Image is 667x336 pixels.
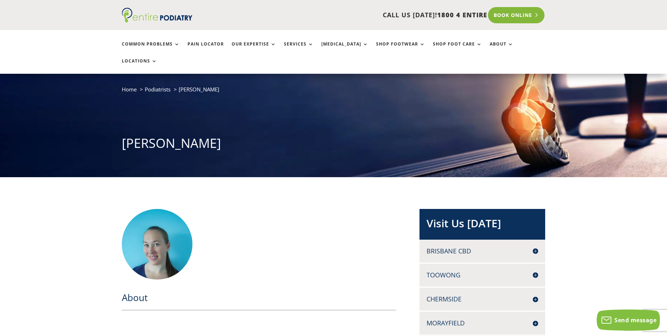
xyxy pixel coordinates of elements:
h1: [PERSON_NAME] [122,134,546,156]
a: Locations [122,59,157,74]
h2: Visit Us [DATE] [427,216,538,234]
h2: About [122,291,397,307]
a: Podiatrists [145,86,171,93]
img: Melissa Entire Podiatry Profile (2) [122,209,192,280]
span: [PERSON_NAME] [179,86,219,93]
a: [MEDICAL_DATA] [321,42,368,57]
h4: Brisbane CBD [427,247,538,256]
a: Home [122,86,137,93]
a: Common Problems [122,42,180,57]
a: Shop Footwear [376,42,425,57]
span: 1800 4 ENTIRE [437,11,487,19]
a: Pain Locator [187,42,224,57]
p: CALL US [DATE]! [220,11,487,20]
a: About [490,42,513,57]
h4: Morayfield [427,319,538,328]
span: Send message [614,316,656,324]
h4: Chermside [427,295,538,304]
a: Entire Podiatry [122,17,192,24]
a: Our Expertise [232,42,276,57]
img: logo (1) [122,8,192,23]
a: Shop Foot Care [433,42,482,57]
h4: Toowong [427,271,538,280]
a: Services [284,42,314,57]
a: Book Online [488,7,545,23]
nav: breadcrumb [122,85,546,99]
button: Send message [597,310,660,331]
